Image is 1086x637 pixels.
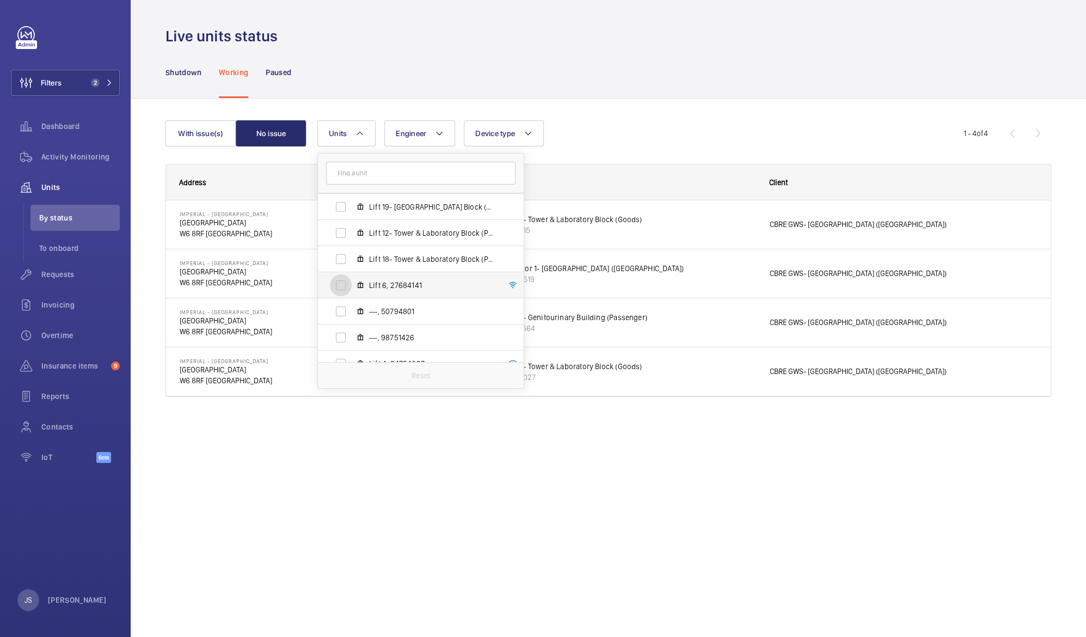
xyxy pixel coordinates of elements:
button: No issue [236,120,306,146]
span: Engineer [396,129,426,138]
p: [GEOGRAPHIC_DATA] [180,217,461,228]
span: To onboard [39,243,120,254]
p: [PERSON_NAME] [48,595,107,605]
button: Units [317,120,376,146]
p: Imperial - [GEOGRAPHIC_DATA] [180,260,461,266]
p: Imperial - [GEOGRAPHIC_DATA] [180,309,461,315]
h1: Live units status [165,26,284,46]
span: 2 [91,78,100,87]
button: Engineer [384,120,455,146]
span: Beta [96,452,111,463]
p: [GEOGRAPHIC_DATA] [180,266,461,277]
span: 1 - 4 4 [964,130,988,137]
span: Units [329,129,347,138]
span: Overtime [41,330,120,341]
span: Activity Monitoring [41,151,120,162]
span: ---, 50794801 [369,306,495,317]
span: Lift 4, 24754627 [369,358,495,369]
p: 14611615 [501,225,756,236]
span: Invoicing [41,299,120,310]
span: By status [39,212,120,223]
span: Lift 12- Tower & Laboratory Block (Passenger), 70419777 [369,228,495,238]
p: Imperial - [GEOGRAPHIC_DATA] [180,211,461,217]
span: CBRE GWS- [GEOGRAPHIC_DATA] ([GEOGRAPHIC_DATA]) [770,316,1037,329]
span: Contacts [41,421,120,432]
span: Lift 19- [GEOGRAPHIC_DATA] Block (Passenger), 15046509 [369,201,495,212]
span: CBRE GWS- [GEOGRAPHIC_DATA] ([GEOGRAPHIC_DATA]) [770,365,1037,378]
span: Reports [41,391,120,402]
input: Find a unit [326,162,516,185]
span: CBRE GWS- [GEOGRAPHIC_DATA] ([GEOGRAPHIC_DATA]) [770,267,1037,280]
p: 66201564 [501,323,756,334]
p: Reset [412,370,430,381]
p: [GEOGRAPHIC_DATA] [180,315,461,326]
span: ---, 98751426 [369,332,495,343]
p: Lift 24- Tower & Laboratory Block (Goods) [501,214,756,225]
button: Filters2 [11,70,120,96]
span: Lift 6, 27684141 [369,280,495,291]
p: Imperial - [GEOGRAPHIC_DATA] [180,358,461,364]
button: Device type [464,120,544,146]
span: Units [41,182,120,193]
p: 47068519 [501,274,756,285]
p: Escalator 1- [GEOGRAPHIC_DATA] ([GEOGRAPHIC_DATA]) [501,263,756,274]
p: JS [24,595,32,605]
p: Paused [266,67,291,78]
p: W6 8RF [GEOGRAPHIC_DATA] [180,326,461,337]
span: Device type [475,129,515,138]
span: CBRE GWS- [GEOGRAPHIC_DATA] ([GEOGRAPHIC_DATA]) [770,218,1037,231]
span: Dashboard [41,121,120,132]
span: Filters [41,77,62,88]
button: With issue(s) [165,120,236,146]
span: Lift 18- Tower & Laboratory Block (Passenger), 49034976 [369,254,495,265]
span: of [977,129,984,138]
p: W6 8RF [GEOGRAPHIC_DATA] [180,375,461,386]
span: Requests [41,269,120,280]
span: Insurance items [41,360,107,371]
p: W6 8RF [GEOGRAPHIC_DATA] [180,228,461,239]
p: W6 8RF [GEOGRAPHIC_DATA] [180,277,461,288]
span: Client [769,178,788,187]
span: Address [179,178,206,187]
p: Lift 52- Genitourinary Building (Passenger) [501,312,756,323]
span: IoT [41,452,96,463]
span: 9 [111,362,120,370]
p: Working [219,67,248,78]
p: [GEOGRAPHIC_DATA] [180,364,461,375]
p: 68762027 [501,372,756,383]
p: Lift 25- Tower & Laboratory Block (Goods) [501,361,756,372]
p: Shutdown [165,67,201,78]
